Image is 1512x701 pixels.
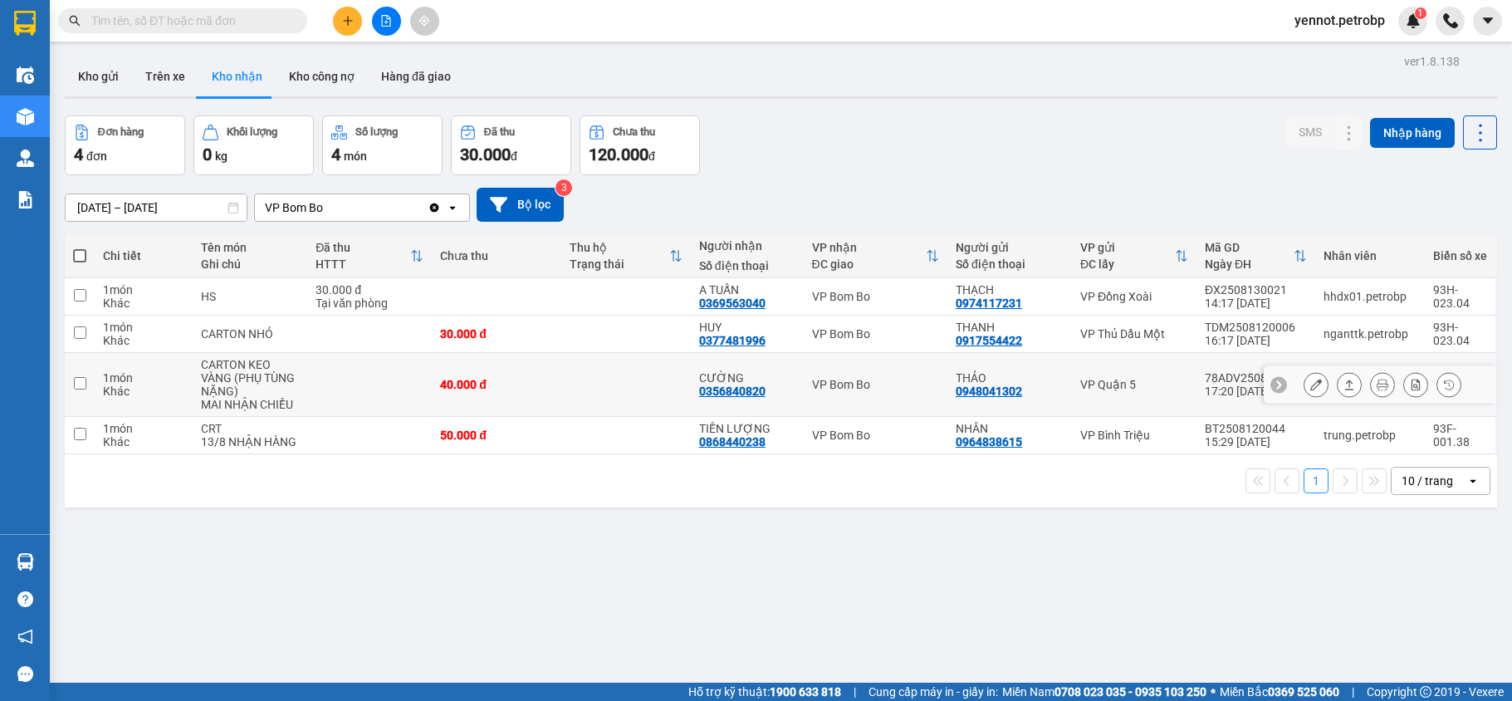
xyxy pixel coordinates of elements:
span: 30.000 [460,145,511,164]
div: TDM2508120006 [1205,321,1307,334]
div: 13/8 NHẬN HÀNG [201,435,299,449]
div: 0377481996 [699,334,766,347]
div: Biển số xe [1433,249,1487,262]
th: Toggle SortBy [307,234,432,278]
button: Kho gửi [65,56,132,96]
span: yennot.petrobp [1281,10,1398,31]
div: 30.000 đ [440,327,553,341]
span: copyright [1420,686,1431,698]
div: 1 món [103,283,184,297]
button: Kho công nợ [276,56,368,96]
img: solution-icon [17,191,34,208]
div: Số điện thoại [699,259,795,272]
div: 78ADV2508120100 [1205,371,1307,385]
span: 4 [331,145,340,164]
input: Select a date range. [66,194,247,221]
div: ĐX2508130021 [1205,283,1307,297]
div: Đã thu [316,241,410,254]
button: Kho nhận [198,56,276,96]
strong: 1900 633 818 [770,685,841,699]
div: hhdx01.petrobp [1324,290,1417,303]
div: 0356840820 [699,385,766,398]
div: Số điện thoại [956,257,1064,271]
div: VP Bom Bo [812,327,939,341]
div: 16:17 [DATE] [1205,334,1307,347]
div: HTTT [316,257,410,271]
div: THẠCH [956,283,1064,297]
span: notification [17,629,33,645]
div: HS [201,290,299,303]
div: A TUẤN [699,283,795,297]
button: file-add [372,7,401,36]
span: plus [342,15,354,27]
div: VP Bom Bo [812,290,939,303]
th: Toggle SortBy [1196,234,1315,278]
div: 15:29 [DATE] [1205,435,1307,449]
div: 0948041302 [956,385,1022,398]
div: 0369563040 [699,297,766,310]
span: Miền Nam [1002,683,1206,701]
img: icon-new-feature [1406,13,1421,28]
span: đ [648,150,655,163]
img: warehouse-icon [17,108,34,125]
div: VP Bom Bo [265,199,323,216]
div: 1 món [103,371,184,385]
div: nganttk.petrobp [1324,327,1417,341]
button: caret-down [1473,7,1502,36]
div: ĐC giao [812,257,926,271]
th: Toggle SortBy [1072,234,1196,278]
div: 10 / trang [1402,473,1453,489]
span: 1 [1417,7,1423,19]
div: Khối lượng [227,126,277,138]
span: đ [511,150,517,163]
div: 93H-023.04 [1433,321,1487,347]
div: Ghi chú [201,257,299,271]
button: Đã thu30.000đ [451,115,571,175]
svg: open [446,201,459,214]
div: ĐC lấy [1080,257,1175,271]
span: 120.000 [589,145,648,164]
div: 93H-023.04 [1433,283,1487,310]
div: HUY [699,321,795,334]
div: trung.petrobp [1324,429,1417,442]
div: ver 1.8.138 [1404,52,1460,71]
svg: open [1466,474,1480,488]
div: 50.000 đ [440,429,553,442]
span: Hỗ trợ kỹ thuật: [688,683,841,701]
div: Mã GD [1205,241,1294,254]
button: 1 [1304,468,1329,493]
div: VP Bom Bo [812,378,939,391]
div: Chưa thu [613,126,655,138]
span: 0 [203,145,212,164]
div: THANH [956,321,1064,334]
div: 1 món [103,422,184,435]
strong: 0369 525 060 [1268,685,1339,699]
div: Đã thu [484,126,515,138]
button: Bộ lọc [477,188,564,222]
div: TIẾN LƯỢNG [699,422,795,435]
div: VP gửi [1080,241,1175,254]
span: aim [418,15,430,27]
div: 1 món [103,321,184,334]
div: VP Bom Bo [812,429,939,442]
sup: 3 [555,179,572,196]
span: caret-down [1480,13,1495,28]
span: ⚪️ [1211,689,1216,695]
span: message [17,666,33,682]
div: 0917554422 [956,334,1022,347]
span: kg [215,150,228,163]
div: NHÂN [956,422,1064,435]
div: Chưa thu [440,249,553,262]
button: SMS [1285,117,1335,147]
button: Khối lượng0kg [193,115,314,175]
button: Chưa thu120.000đ [580,115,700,175]
div: Người gửi [956,241,1064,254]
div: Khác [103,334,184,347]
div: Ngày ĐH [1205,257,1294,271]
button: Hàng đã giao [368,56,464,96]
button: aim [410,7,439,36]
div: VP Đồng Xoài [1080,290,1188,303]
svg: Clear value [428,201,441,214]
div: Giao hàng [1337,372,1362,397]
span: | [1352,683,1354,701]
